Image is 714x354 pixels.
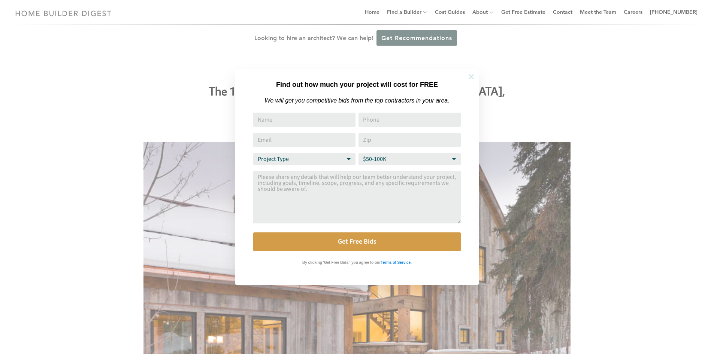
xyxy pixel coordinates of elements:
[358,153,461,165] select: Budget Range
[358,133,461,147] input: Zip
[381,259,411,265] a: Terms of Service
[253,153,356,165] select: Project Type
[253,232,461,251] button: Get Free Bids
[253,171,461,223] textarea: Comment or Message
[264,97,449,104] em: We will get you competitive bids from the top contractors in your area.
[302,260,381,265] strong: By clicking 'Get Free Bids,' you agree to our
[458,64,484,90] button: Close
[358,113,461,127] input: Phone
[253,113,356,127] input: Name
[276,81,438,88] strong: Find out how much your project will cost for FREE
[253,133,356,147] input: Email Address
[411,260,412,265] strong: .
[381,260,411,265] strong: Terms of Service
